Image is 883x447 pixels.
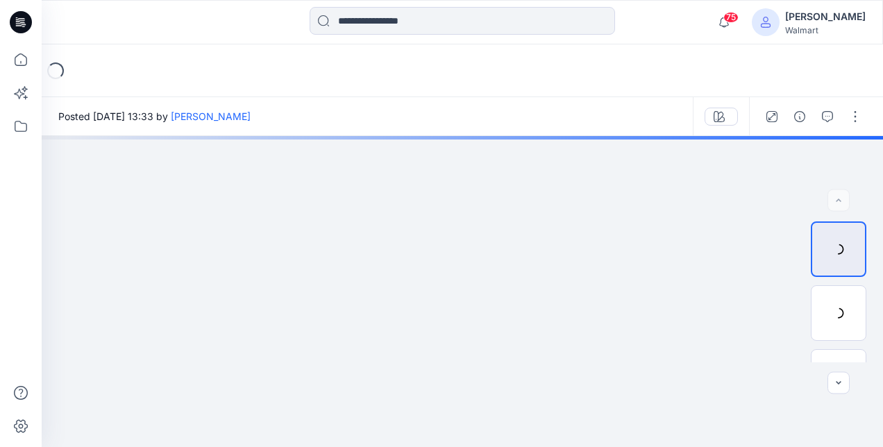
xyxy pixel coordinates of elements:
[785,8,866,25] div: [PERSON_NAME]
[760,17,771,28] svg: avatar
[789,106,811,128] button: Details
[785,25,866,35] div: Walmart
[723,12,739,23] span: 75
[171,110,251,122] a: [PERSON_NAME]
[58,109,251,124] span: Posted [DATE] 13:33 by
